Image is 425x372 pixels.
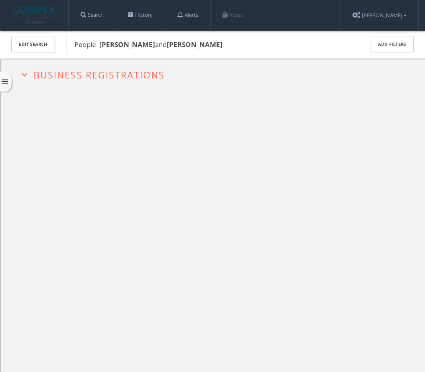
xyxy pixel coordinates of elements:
[167,40,222,49] b: [PERSON_NAME]
[75,40,222,49] span: People
[19,68,416,80] button: expand_moreBusiness Registrations
[12,6,57,24] img: illumis
[370,37,414,52] button: Add Filters
[99,40,155,49] b: [PERSON_NAME]
[19,69,30,80] i: expand_more
[99,40,167,49] span: and
[11,37,55,52] button: Edit Search
[1,78,9,86] i: menu
[33,69,165,81] span: Business Registrations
